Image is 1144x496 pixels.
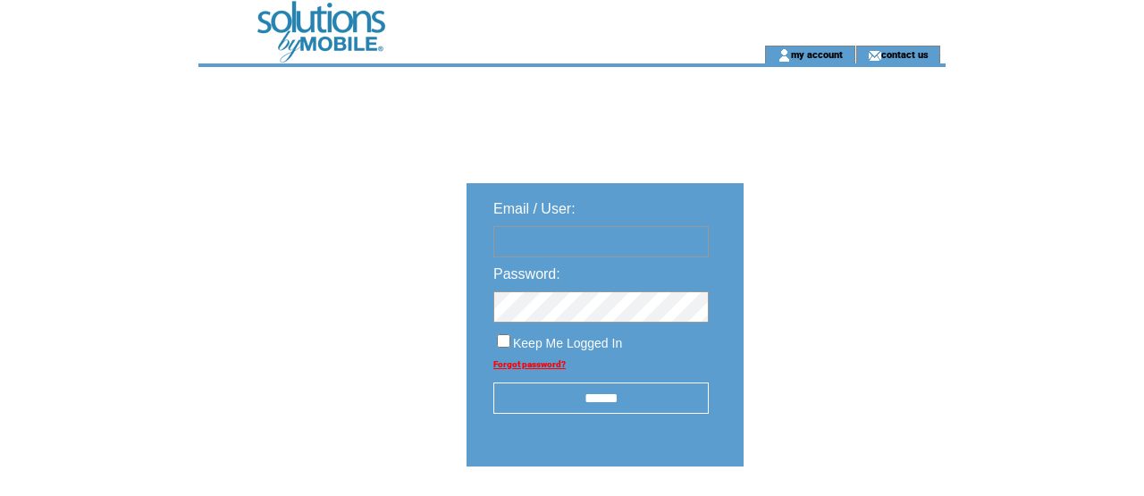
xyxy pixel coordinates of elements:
[868,48,881,63] img: contact_us_icon.gif
[881,48,929,60] a: contact us
[791,48,843,60] a: my account
[513,336,622,350] span: Keep Me Logged In
[493,359,566,369] a: Forgot password?
[778,48,791,63] img: account_icon.gif
[493,266,560,282] span: Password:
[493,201,576,216] span: Email / User:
